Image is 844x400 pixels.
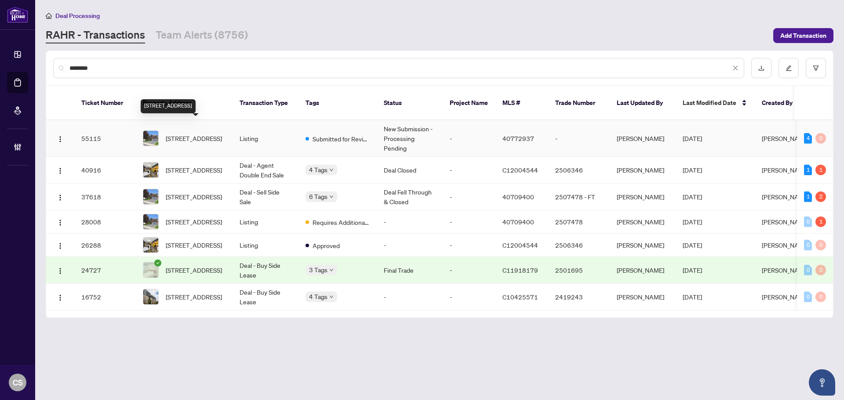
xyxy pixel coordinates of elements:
img: thumbnail-img [143,214,158,229]
button: Add Transaction [773,28,833,43]
th: Last Modified Date [676,86,755,120]
th: Created By [755,86,808,120]
button: Open asap [809,369,835,396]
div: [STREET_ADDRESS] [141,99,196,113]
span: download [758,65,764,71]
div: 0 [804,292,812,302]
span: Approved [313,241,340,250]
td: - [443,257,495,284]
td: Listing [233,210,298,234]
span: 3 Tags [309,265,327,275]
span: [PERSON_NAME] [762,293,809,301]
span: 4 Tags [309,292,327,302]
td: - [443,284,495,310]
button: edit [779,58,799,78]
span: down [329,195,334,199]
div: 0 [815,240,826,250]
div: 0 [804,265,812,275]
td: [PERSON_NAME] [610,157,676,184]
td: 28008 [74,210,136,234]
span: [DATE] [683,193,702,201]
td: [PERSON_NAME] [610,257,676,284]
div: 1 [815,165,826,175]
span: CS [13,376,23,389]
td: 2506346 [548,234,610,257]
img: Logo [57,242,64,249]
td: - [548,120,610,157]
div: 0 [804,240,812,250]
span: [DATE] [683,134,702,142]
span: [PERSON_NAME] [762,166,809,174]
a: Team Alerts (8756) [156,28,248,43]
img: Logo [57,267,64,274]
img: logo [7,7,28,23]
span: C12004544 [502,166,538,174]
span: Requires Additional Docs [313,217,370,227]
td: New Submission - Processing Pending [377,120,443,157]
img: thumbnail-img [143,238,158,252]
td: Deal - Sell Side Sale [233,184,298,210]
span: [PERSON_NAME] [762,218,809,226]
span: 4 Tags [309,165,327,175]
td: Deal Fell Through & Closed [377,184,443,210]
img: thumbnail-img [143,289,158,304]
span: [STREET_ADDRESS] [166,265,222,275]
td: [PERSON_NAME] [610,210,676,234]
img: Logo [57,294,64,301]
th: Trade Number [548,86,610,120]
button: Logo [53,290,67,304]
td: 16752 [74,284,136,310]
button: filter [806,58,826,78]
td: 2501695 [548,257,610,284]
span: [DATE] [683,241,702,249]
div: 4 [804,133,812,144]
button: Logo [53,263,67,277]
td: - [443,210,495,234]
span: filter [813,65,819,71]
td: Deal Closed [377,157,443,184]
td: 2419243 [548,284,610,310]
span: [DATE] [683,166,702,174]
span: C10425571 [502,293,538,301]
button: Logo [53,163,67,177]
th: Tags [298,86,377,120]
span: down [329,295,334,299]
span: [DATE] [683,293,702,301]
span: [PERSON_NAME] [762,193,809,201]
th: Status [377,86,443,120]
button: Logo [53,238,67,252]
td: 37618 [74,184,136,210]
td: Deal - Buy Side Lease [233,284,298,310]
td: Deal - Buy Side Lease [233,257,298,284]
span: home [46,13,52,19]
div: 0 [815,133,826,144]
td: 26288 [74,234,136,257]
span: C12004544 [502,241,538,249]
span: C11918179 [502,266,538,274]
span: [STREET_ADDRESS] [166,217,222,227]
div: 1 [815,216,826,227]
span: 40709400 [502,193,534,201]
td: Deal - Agent Double End Sale [233,157,298,184]
span: Submitted for Review [313,134,370,144]
div: 1 [804,191,812,202]
td: [PERSON_NAME] [610,234,676,257]
img: Logo [57,136,64,143]
a: RAHR - Transactions [46,28,145,43]
div: 0 [815,265,826,275]
img: Logo [57,167,64,174]
span: Last Modified Date [683,98,736,108]
div: 0 [804,216,812,227]
span: [STREET_ADDRESS] [166,133,222,143]
div: 0 [815,292,826,302]
span: down [329,268,334,272]
button: download [751,58,771,78]
td: [PERSON_NAME] [610,284,676,310]
span: down [329,168,334,172]
td: [PERSON_NAME] [610,184,676,210]
th: Last Updated By [610,86,676,120]
td: 55115 [74,120,136,157]
img: thumbnail-img [143,263,158,277]
td: Listing [233,234,298,257]
td: - [377,210,443,234]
